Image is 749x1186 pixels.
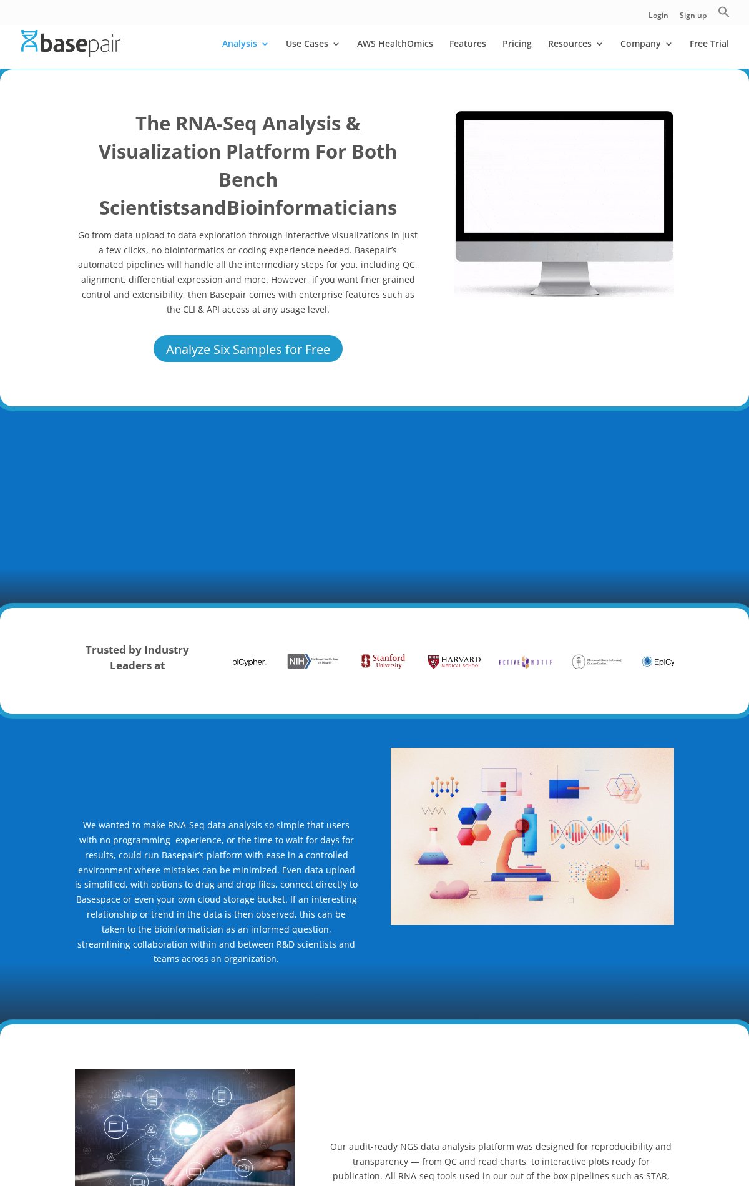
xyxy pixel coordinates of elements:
[454,109,674,297] img: RNA Seq 2022
[286,39,341,69] a: Use Cases
[620,39,673,69] a: Company
[75,818,358,975] p: We wanted to make RNA-Seq data analysis so simple that users with no programming experience, or t...
[86,642,189,672] strong: Trusted by Industry Leaders at
[502,39,532,69] a: Pricing
[718,6,730,25] a: Search Icon Link
[649,12,668,25] a: Login
[357,39,433,69] a: AWS HealthOmics
[152,333,345,364] a: Analyze Six Samples for Free
[190,194,227,220] b: and
[449,39,486,69] a: Features
[227,194,397,220] b: Bioinformaticians
[718,6,730,18] svg: Search
[222,39,270,69] a: Analysis
[21,30,120,57] img: Basepair
[680,12,707,25] a: Sign up
[75,228,421,317] p: Go from data upload to data exploration through interactive visualizations in just a few clicks, ...
[548,39,604,69] a: Resources
[99,110,397,220] b: The RNA-Seq Analysis & Visualization Platform For Both Bench Scientists
[391,748,674,924] img: Upload Analyze Visulaize
[690,39,729,69] a: Free Trial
